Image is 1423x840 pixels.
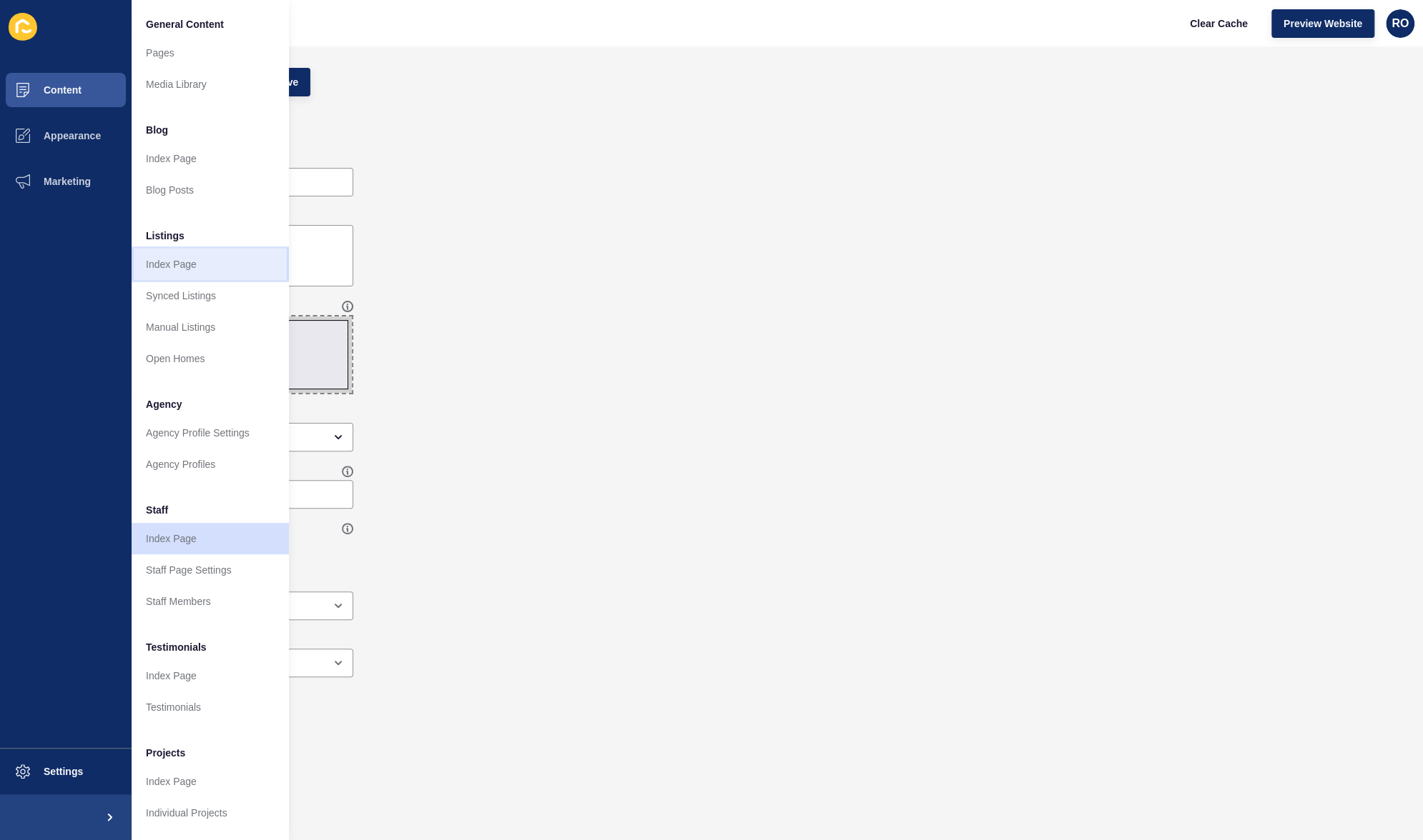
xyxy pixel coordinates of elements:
[146,397,182,411] span: Agency
[146,640,207,654] span: Testimonials
[132,311,289,343] a: Manual Listings
[132,343,289,374] a: Open Homes
[132,249,289,280] a: Index Page
[132,69,289,100] a: Media Library
[132,554,289,586] a: Staff Page Settings
[146,17,224,31] span: General Content
[1271,9,1374,38] button: Preview Website
[1284,16,1362,31] span: Preview Website
[132,797,289,829] a: Individual Projects
[146,746,185,760] span: Projects
[132,417,289,449] a: Agency Profile Settings
[1178,9,1260,38] button: Clear Cache
[132,174,289,206] a: Blog Posts
[132,143,289,174] a: Index Page
[132,449,289,480] a: Agency Profiles
[146,229,184,243] span: Listings
[1190,16,1248,31] span: Clear Cache
[132,523,289,554] a: Index Page
[132,586,289,617] a: Staff Members
[132,280,289,311] a: Synced Listings
[146,503,168,517] span: Staff
[1392,16,1409,31] span: RO
[132,766,289,797] a: Index Page
[132,660,289,691] a: Index Page
[132,37,289,69] a: Pages
[132,691,289,723] a: Testimonials
[146,123,168,137] span: Blog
